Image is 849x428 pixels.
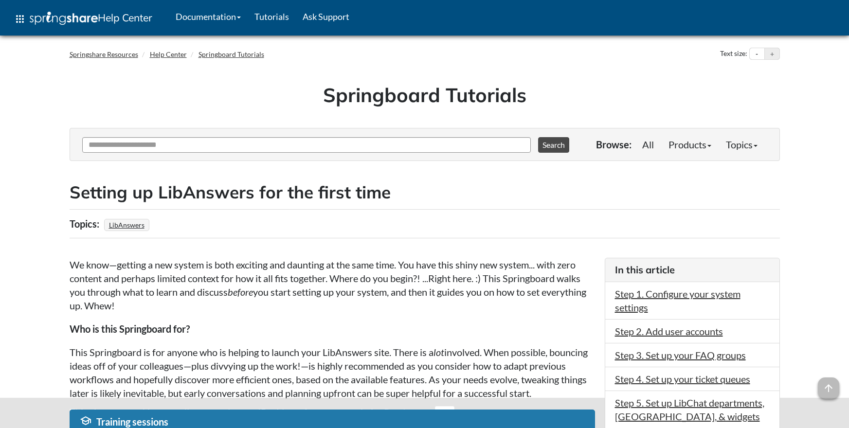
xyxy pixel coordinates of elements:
button: Decrease text size [750,48,764,60]
a: Springshare Resources [70,50,138,58]
button: Increase text size [765,48,779,60]
a: LibAnswers [108,218,146,232]
img: Springshare [30,12,98,25]
div: Topics: [70,214,102,233]
p: We know—getting a new system is both exciting and daunting at the same time. You have this shiny ... [70,258,595,312]
button: Search [538,137,569,153]
span: school [80,415,91,427]
a: Documentation [169,4,248,29]
h3: In this article [615,263,770,277]
strong: Who is this Springboard for? [70,323,190,335]
span: Help Center [98,11,152,24]
em: lot [434,346,444,358]
a: Topics [719,135,765,154]
em: before [228,286,253,298]
div: This site uses cookies as well as records your IP address for usage statistics. [60,405,790,421]
a: Springboard Tutorials [199,50,264,58]
a: Step 4. Set up your ticket queues [615,373,750,385]
a: Products [661,135,719,154]
a: All [635,135,661,154]
a: Tutorials [248,4,296,29]
a: Step 5. Set up LibChat departments, [GEOGRAPHIC_DATA], & widgets [615,397,764,422]
a: Step 3. Set up your FAQ groups [615,349,746,361]
a: Step 2. Add user accounts [615,325,723,337]
span: arrow_upward [818,377,839,399]
h1: Springboard Tutorials [77,81,773,108]
span: Training sessions [96,416,168,428]
a: Step 1. Configure your system settings [615,288,741,313]
a: Ask Support [296,4,356,29]
div: Text size: [718,48,749,60]
a: arrow_upward [818,378,839,390]
span: apps [14,13,26,25]
p: This Springboard is for anyone who is helping to launch your LibAnswers site. There is a involved... [70,345,595,400]
a: Help Center [150,50,187,58]
h2: Setting up LibAnswers for the first time [70,180,780,204]
p: Browse: [596,138,632,151]
a: apps Help Center [7,4,159,34]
